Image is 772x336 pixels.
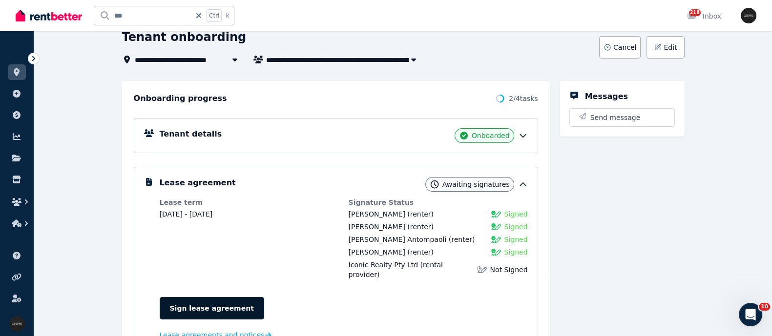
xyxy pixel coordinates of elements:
span: Send message [590,113,641,122]
button: Send message [570,109,674,126]
span: Ctrl [207,9,222,22]
img: Lease not signed [477,265,487,275]
span: Onboarded [472,131,510,140]
span: Signed [504,235,527,244]
span: 2 / 4 tasks [509,94,538,103]
span: [PERSON_NAME] [349,223,405,231]
div: (renter) [349,209,434,219]
span: Signed [504,247,527,257]
h2: Onboarding progress [134,93,227,104]
div: (rental provider) [349,260,472,279]
span: Edit [664,42,677,52]
span: Signed [504,209,527,219]
img: RentBetter [16,8,82,23]
h5: Lease agreement [160,177,236,189]
dt: Signature Status [349,198,528,207]
span: [PERSON_NAME] Antompaoli [349,236,447,243]
span: k [226,12,229,20]
span: Not Signed [490,265,527,275]
span: [PERSON_NAME] [349,248,405,256]
button: Edit [647,36,684,59]
h5: Messages [585,91,628,102]
span: 10 [759,303,770,311]
div: (renter) [349,222,434,232]
div: (renter) [349,247,434,257]
dt: Lease term [160,198,339,207]
dd: [DATE] - [DATE] [160,209,339,219]
img: Iconic Realty Pty Ltd [9,316,25,332]
button: Cancel [599,36,641,59]
img: Signed Lease [491,222,501,232]
span: Signed [504,222,527,232]
div: Inbox [687,11,721,21]
a: Sign lease agreement [160,297,264,319]
span: Awaiting signatures [442,179,510,189]
span: Iconic Realty Pty Ltd [349,261,418,269]
img: Signed Lease [491,235,501,244]
span: 218 [689,9,701,16]
span: Cancel [613,42,636,52]
iframe: Intercom live chat [739,303,762,326]
h1: Tenant onboarding [122,29,247,45]
h5: Tenant details [160,128,222,140]
img: Iconic Realty Pty Ltd [741,8,756,23]
img: Signed Lease [491,209,501,219]
span: [PERSON_NAME] [349,210,405,218]
img: Signed Lease [491,247,501,257]
div: (renter) [349,235,475,244]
